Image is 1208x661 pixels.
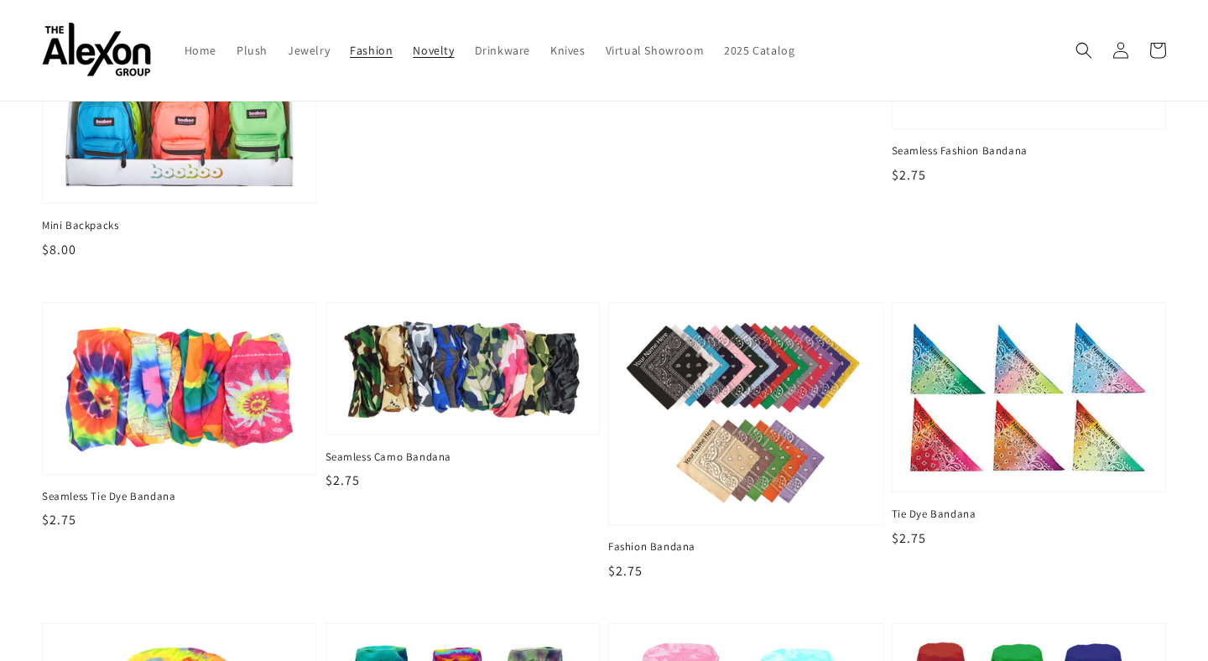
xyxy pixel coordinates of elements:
[626,320,866,508] img: Fashion Bandana
[42,241,76,258] span: $8.00
[325,85,360,102] span: $7.75
[608,562,643,580] span: $2.75
[42,511,76,528] span: $2.75
[606,43,705,58] span: Virtual Showroom
[892,143,1167,159] span: Seamless Fashion Bandana
[237,43,268,58] span: Plush
[550,43,586,58] span: Knives
[1065,32,1102,69] summary: Search
[892,166,926,184] span: $2.75
[42,23,151,78] img: The Alexon Group
[42,489,317,504] span: Seamless Tie Dye Bandana
[325,302,601,492] a: Seamless Camo Bandana Seamless Camo Bandana $2.75
[350,43,393,58] span: Fashion
[475,43,530,58] span: Drinkware
[278,33,340,68] a: Jewelry
[403,33,464,68] a: Novelty
[724,43,794,58] span: 2025 Catalog
[540,33,596,68] a: Knives
[909,320,1149,476] img: Tie Dye Bandana
[60,320,299,457] img: Seamless Tie Dye Bandana
[42,302,317,531] a: Seamless Tie Dye Bandana Seamless Tie Dye Bandana $2.75
[892,529,926,547] span: $2.75
[596,33,715,68] a: Virtual Showroom
[608,302,883,581] a: Fashion Bandana Fashion Bandana $2.75
[226,33,278,68] a: Plush
[608,539,883,554] span: Fashion Bandana
[714,33,804,68] a: 2025 Catalog
[42,218,317,233] span: Mini Backpacks
[288,43,330,58] span: Jewelry
[465,33,540,68] a: Drinkware
[325,450,601,465] span: Seamless Camo Bandana
[892,302,1167,549] a: Tie Dye Bandana Tie Dye Bandana $2.75
[340,33,403,68] a: Fashion
[892,507,1167,522] span: Tie Dye Bandana
[185,43,216,58] span: Home
[343,320,583,419] img: Seamless Camo Bandana
[174,33,226,68] a: Home
[413,43,454,58] span: Novelty
[325,471,360,489] span: $2.75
